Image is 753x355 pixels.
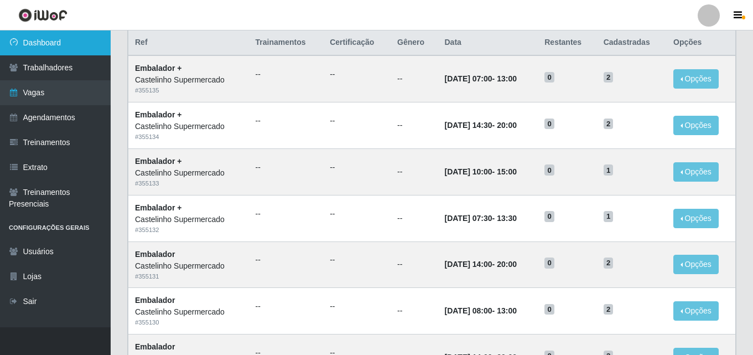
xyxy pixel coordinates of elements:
span: 0 [544,164,554,176]
div: Castelinho Supermercado [135,214,242,225]
time: 13:00 [497,306,517,315]
strong: Embalador [135,342,175,351]
span: 0 [544,258,554,269]
time: [DATE] 08:00 [444,306,492,315]
ul: -- [256,301,317,312]
button: Opções [673,255,719,274]
time: [DATE] 07:00 [444,74,492,83]
ul: -- [256,162,317,173]
th: Data [438,30,538,56]
strong: Embalador + [135,64,181,73]
th: Trainamentos [249,30,324,56]
strong: - [444,121,516,130]
td: -- [391,195,438,241]
div: Castelinho Supermercado [135,121,242,132]
strong: Embalador [135,250,175,259]
time: 13:00 [497,74,517,83]
th: Gênero [391,30,438,56]
button: Opções [673,162,719,182]
span: 2 [604,258,614,269]
ul: -- [330,208,384,220]
span: 0 [544,304,554,315]
div: Castelinho Supermercado [135,260,242,272]
strong: - [444,306,516,315]
strong: Embalador [135,296,175,305]
time: [DATE] 10:00 [444,167,492,176]
span: 2 [604,304,614,315]
div: # 355135 [135,86,242,95]
button: Opções [673,209,719,228]
div: # 355131 [135,272,242,281]
td: -- [391,241,438,288]
strong: Embalador + [135,157,181,166]
span: 0 [544,119,554,130]
div: Castelinho Supermercado [135,306,242,318]
ul: -- [330,254,384,266]
th: Restantes [538,30,596,56]
th: Certificação [323,30,391,56]
span: 1 [604,211,614,222]
strong: - [444,167,516,176]
strong: Embalador + [135,203,181,212]
ul: -- [256,254,317,266]
span: 0 [544,211,554,222]
td: -- [391,288,438,335]
ul: -- [256,115,317,127]
td: -- [391,148,438,195]
ul: -- [256,208,317,220]
div: # 355134 [135,132,242,142]
button: Opções [673,301,719,321]
ul: -- [330,115,384,127]
time: [DATE] 14:30 [444,121,492,130]
th: Opções [667,30,735,56]
th: Ref [128,30,249,56]
time: 13:30 [497,214,517,223]
button: Opções [673,69,719,89]
span: 0 [544,72,554,83]
strong: Embalador + [135,110,181,119]
ul: -- [330,301,384,312]
time: 15:00 [497,167,517,176]
div: Castelinho Supermercado [135,74,242,86]
time: [DATE] 07:30 [444,214,492,223]
strong: - [444,74,516,83]
img: CoreUI Logo [18,8,67,22]
strong: - [444,214,516,223]
span: 2 [604,72,614,83]
ul: -- [330,69,384,80]
strong: - [444,260,516,269]
div: # 355133 [135,179,242,188]
th: Cadastradas [597,30,667,56]
ul: -- [256,69,317,80]
span: 1 [604,164,614,176]
time: 20:00 [497,121,517,130]
td: -- [391,102,438,149]
time: 20:00 [497,260,517,269]
ul: -- [330,162,384,173]
div: Castelinho Supermercado [135,167,242,179]
div: # 355130 [135,318,242,327]
span: 2 [604,119,614,130]
button: Opções [673,116,719,135]
div: # 355132 [135,225,242,235]
td: -- [391,55,438,102]
time: [DATE] 14:00 [444,260,492,269]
